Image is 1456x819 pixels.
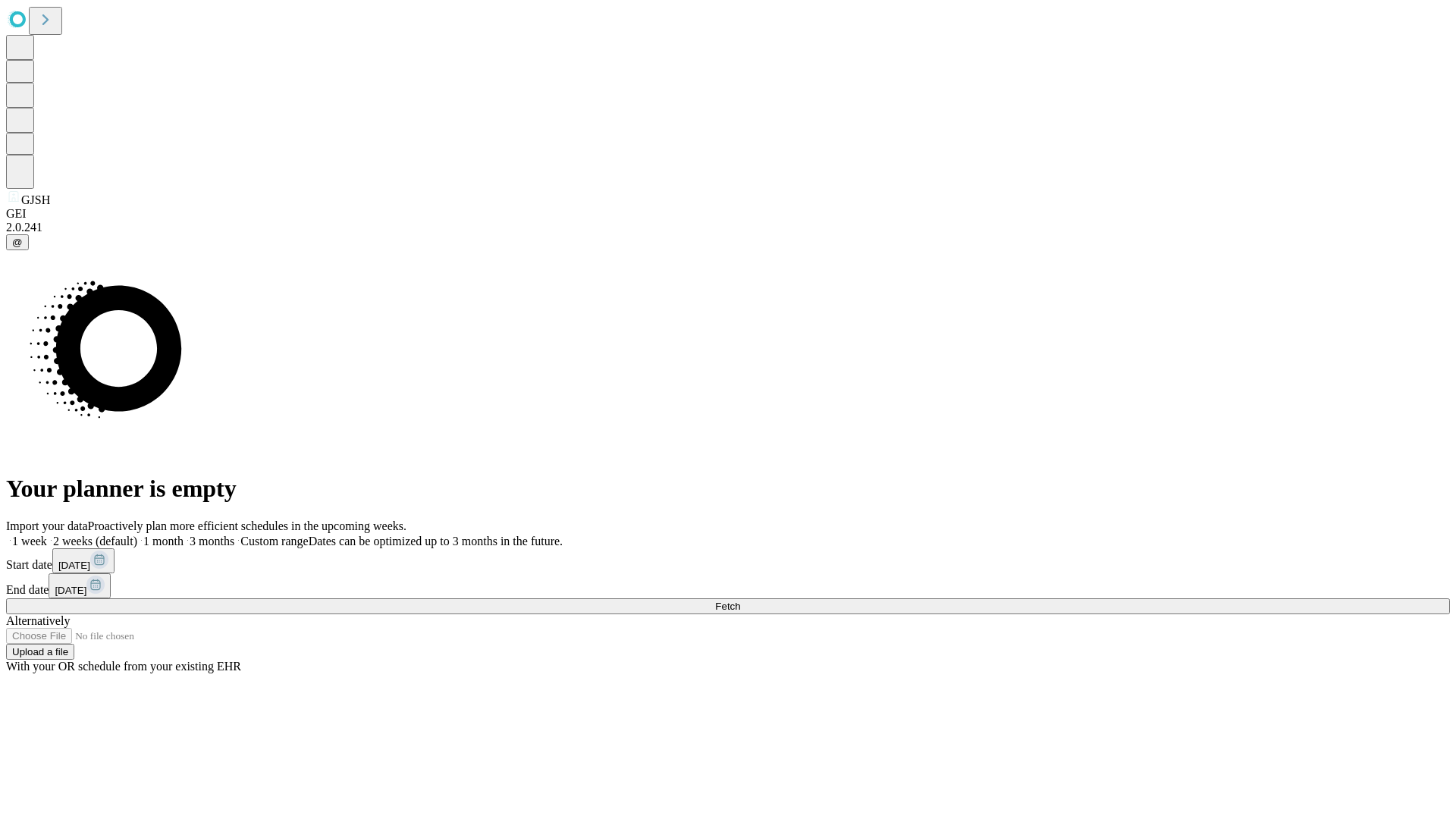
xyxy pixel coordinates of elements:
h1: Your planner is empty [6,475,1450,503]
button: @ [6,234,29,250]
span: [DATE] [58,560,90,571]
span: Import your data [6,519,88,532]
span: 3 months [190,535,234,548]
button: [DATE] [49,573,111,598]
button: [DATE] [52,548,115,573]
div: End date [6,573,1450,598]
span: @ [12,237,23,248]
span: With your OR schedule from your existing EHR [6,660,241,673]
span: GJSH [21,193,50,206]
span: Proactively plan more efficient schedules in the upcoming weeks. [88,519,406,532]
button: Upload a file [6,644,74,660]
div: GEI [6,207,1450,221]
span: Custom range [240,535,308,548]
span: Dates can be optimized up to 3 months in the future. [309,535,563,548]
button: Fetch [6,598,1450,614]
div: Start date [6,548,1450,573]
span: Alternatively [6,614,70,627]
div: 2.0.241 [6,221,1450,234]
span: 1 week [12,535,47,548]
span: 1 month [143,535,184,548]
span: 2 weeks (default) [53,535,137,548]
span: [DATE] [55,585,86,596]
span: Fetch [715,601,740,612]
